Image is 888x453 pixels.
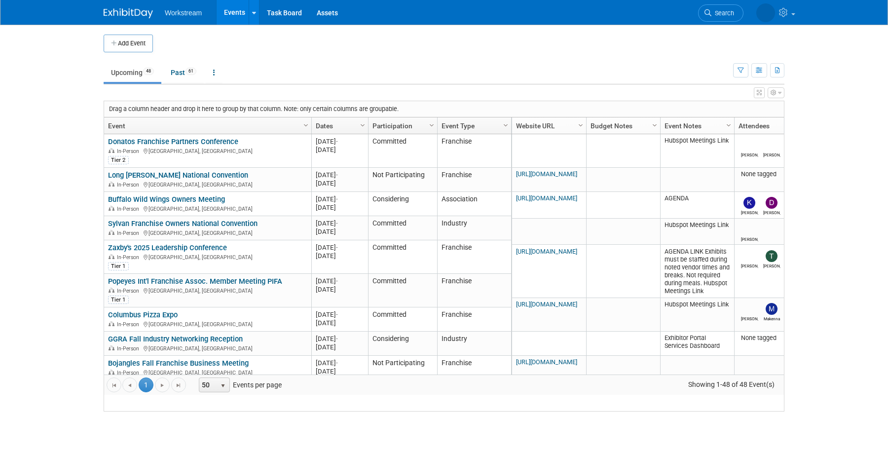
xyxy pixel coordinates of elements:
[175,381,183,389] span: Go to the last page
[109,182,114,187] img: In-Person Event
[698,4,743,22] a: Search
[660,245,734,298] td: AGENDA LINK Exhibits must be staffed during noted vendor times and breaks. Not required during me...
[576,117,587,132] a: Column Settings
[316,285,364,294] div: [DATE]
[766,139,777,151] img: Damon Young
[316,179,364,188] div: [DATE]
[437,332,511,356] td: Industry
[108,320,307,328] div: [GEOGRAPHIC_DATA], [GEOGRAPHIC_DATA]
[763,262,780,268] div: Tanner Michaelis
[743,250,755,262] img: Benjamin Guyaux
[108,359,249,368] a: Bojangles Fall Franchise Business Meeting
[108,180,307,189] div: [GEOGRAPHIC_DATA], [GEOGRAPHIC_DATA]
[109,206,114,211] img: In-Person Event
[108,296,129,303] div: Tier 1
[336,171,338,179] span: -
[739,117,826,134] a: Attendees
[109,230,114,235] img: In-Person Event
[108,368,307,377] div: [GEOGRAPHIC_DATA], [GEOGRAPHIC_DATA]
[766,303,777,315] img: Makenna Clark
[743,197,755,209] img: Kiet Tran
[143,68,154,75] span: 48
[316,367,364,376] div: [DATE]
[316,343,364,351] div: [DATE]
[763,315,780,321] div: Makenna Clark
[336,277,338,285] span: -
[427,117,438,132] a: Column Settings
[316,227,364,236] div: [DATE]
[741,373,758,379] div: Sal Villafana
[336,359,338,367] span: -
[186,377,292,392] span: Events per page
[739,170,829,178] div: None tagged
[104,35,153,52] button: Add Event
[109,370,114,375] img: In-Person Event
[679,377,784,391] span: Showing 1-48 of 48 Event(s)
[516,248,577,255] a: [URL][DOMAIN_NAME]
[660,219,734,245] td: Hubspot Meetings Link
[108,117,305,134] a: Event
[368,356,437,389] td: Not Participating
[368,134,437,168] td: Committed
[155,377,170,392] a: Go to the next page
[660,134,734,168] td: Hubspot Meetings Link
[336,138,338,145] span: -
[316,203,364,212] div: [DATE]
[665,117,728,134] a: Event Notes
[108,147,307,155] div: [GEOGRAPHIC_DATA], [GEOGRAPHIC_DATA]
[428,121,436,129] span: Column Settings
[316,171,364,179] div: [DATE]
[743,139,755,151] img: Marcelo Pinto
[368,274,437,307] td: Committed
[316,137,364,146] div: [DATE]
[165,9,202,17] span: Workstream
[372,117,431,134] a: Participation
[725,121,733,129] span: Column Settings
[660,332,734,356] td: Exhibitor Portal Services Dashboard
[741,315,758,321] div: Josh Lu
[660,192,734,219] td: AGENDA
[763,373,780,379] div: Eduardo Ruiz
[117,370,142,376] span: In-Person
[117,148,142,154] span: In-Person
[516,117,580,134] a: Website URL
[437,307,511,332] td: Franchise
[724,117,735,132] a: Column Settings
[743,303,755,315] img: Josh Lu
[117,230,142,236] span: In-Person
[516,358,577,366] a: [URL][DOMAIN_NAME]
[108,243,227,252] a: Zaxby's 2025 Leadership Conference
[651,121,659,129] span: Column Settings
[437,274,511,307] td: Franchise
[368,307,437,332] td: Committed
[117,288,142,294] span: In-Person
[171,377,186,392] a: Go to the last page
[763,209,780,215] div: Dwight Smith
[516,170,577,178] a: [URL][DOMAIN_NAME]
[336,244,338,251] span: -
[660,298,734,332] td: Hubspot Meetings Link
[358,117,369,132] a: Column Settings
[108,262,129,270] div: Tier 1
[185,68,196,75] span: 61
[163,63,204,82] a: Past61
[437,192,511,216] td: Association
[108,156,129,164] div: Tier 2
[316,117,362,134] a: Dates
[108,204,307,213] div: [GEOGRAPHIC_DATA], [GEOGRAPHIC_DATA]
[316,277,364,285] div: [DATE]
[109,288,114,293] img: In-Person Event
[368,168,437,192] td: Not Participating
[117,182,142,188] span: In-Person
[109,321,114,326] img: In-Person Event
[108,219,258,228] a: Sylvan Franchise Owners National Convention
[502,121,510,129] span: Column Settings
[336,335,338,342] span: -
[766,197,777,209] img: Dwight Smith
[108,195,225,204] a: Buffalo Wild Wings Owners Meeting
[368,240,437,274] td: Committed
[117,206,142,212] span: In-Person
[766,250,777,262] img: Tanner Michaelis
[741,151,758,157] div: Marcelo Pinto
[368,216,437,240] td: Committed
